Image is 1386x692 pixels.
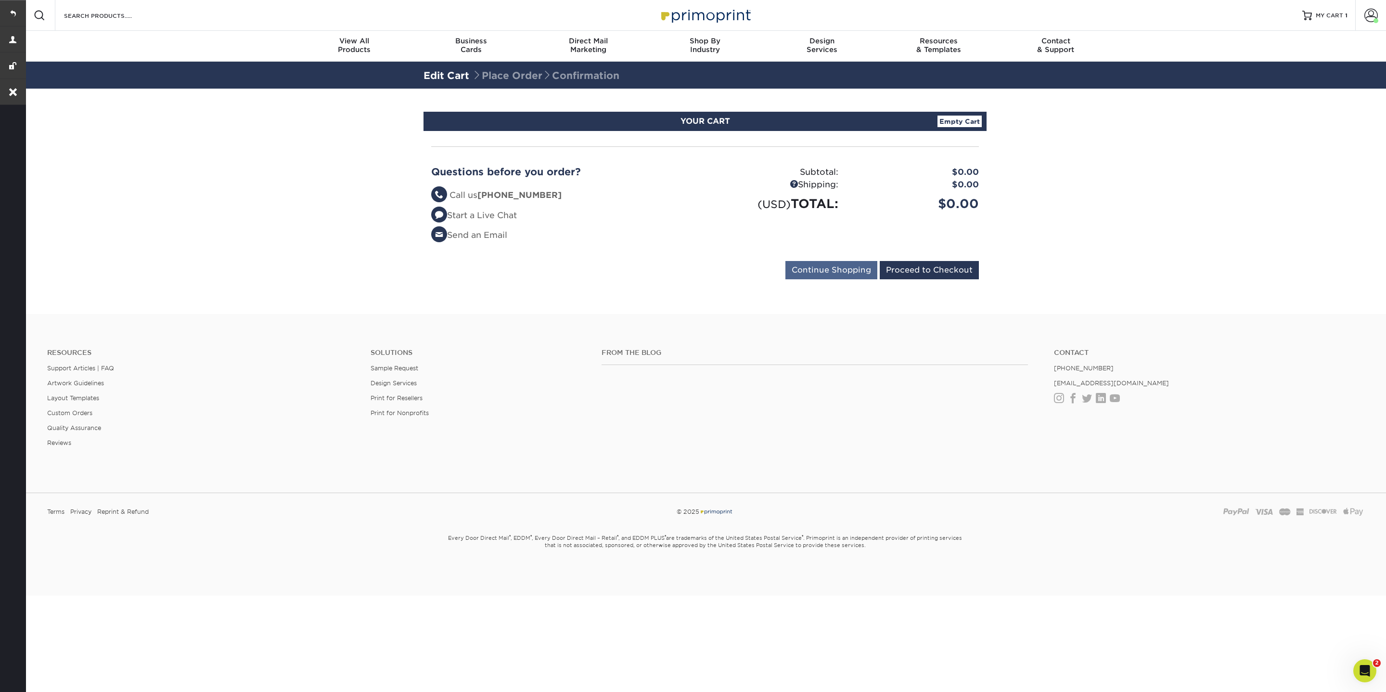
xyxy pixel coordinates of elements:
a: Privacy [70,505,91,519]
span: Business [413,37,530,45]
span: Shop By [647,37,764,45]
div: Subtotal: [705,166,846,179]
span: View All [296,37,413,45]
a: Custom Orders [47,409,92,417]
sup: ® [617,534,618,539]
a: Contact& Support [997,31,1114,62]
div: $0.00 [846,179,986,191]
a: [PHONE_NUMBER] [1054,365,1114,372]
a: Print for Nonprofits [371,409,429,417]
span: YOUR CART [680,117,730,126]
a: Edit Cart [423,70,469,81]
div: TOTAL: [705,195,846,213]
div: Cards [413,37,530,54]
a: Support Articles | FAQ [47,365,114,372]
a: Resources& Templates [880,31,997,62]
div: Shipping: [705,179,846,191]
a: DesignServices [763,31,880,62]
span: Design [763,37,880,45]
input: SEARCH PRODUCTS..... [63,10,157,21]
a: Send an Email [431,230,507,240]
sup: ® [530,534,532,539]
a: Sample Request [371,365,418,372]
a: Reviews [47,439,71,446]
a: Direct MailMarketing [530,31,647,62]
h4: From the Blog [602,349,1028,357]
div: $0.00 [846,166,986,179]
div: & Templates [880,37,997,54]
sup: ® [665,534,666,539]
small: (USD) [757,198,791,210]
img: Primoprint [657,5,753,26]
div: Services [763,37,880,54]
input: Continue Shopping [785,261,877,279]
a: Terms [47,505,64,519]
span: 1 [1345,12,1347,19]
h2: Questions before you order? [431,166,698,178]
div: Marketing [530,37,647,54]
a: Design Services [371,379,417,387]
div: $0.00 [846,195,986,213]
div: Products [296,37,413,54]
a: Print for Resellers [371,394,423,402]
a: Artwork Guidelines [47,379,104,387]
span: MY CART [1316,12,1343,20]
a: Shop ByIndustry [647,31,764,62]
a: Quality Assurance [47,424,101,431]
a: Start a Live Chat [431,210,517,220]
img: Primoprint [699,508,733,515]
a: View AllProducts [296,31,413,62]
small: Every Door Direct Mail , EDDM , Every Door Direct Mail – Retail , and EDDM PLUS are trademarks of... [423,531,987,573]
h4: Solutions [371,349,587,357]
sup: ® [509,534,511,539]
a: Empty Cart [937,116,982,127]
a: Layout Templates [47,394,99,402]
a: Contact [1054,349,1363,357]
a: Reprint & Refund [97,505,149,519]
li: Call us [431,189,698,202]
div: © 2025 [483,505,926,519]
span: Resources [880,37,997,45]
div: Industry [647,37,764,54]
span: 2 [1373,659,1381,667]
iframe: Intercom live chat [1353,659,1376,682]
div: & Support [997,37,1114,54]
a: BusinessCards [413,31,530,62]
span: Place Order Confirmation [472,70,619,81]
span: Contact [997,37,1114,45]
span: Direct Mail [530,37,647,45]
h4: Resources [47,349,356,357]
strong: [PHONE_NUMBER] [477,190,562,200]
sup: ® [802,534,803,539]
input: Proceed to Checkout [880,261,979,279]
a: [EMAIL_ADDRESS][DOMAIN_NAME] [1054,379,1169,387]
